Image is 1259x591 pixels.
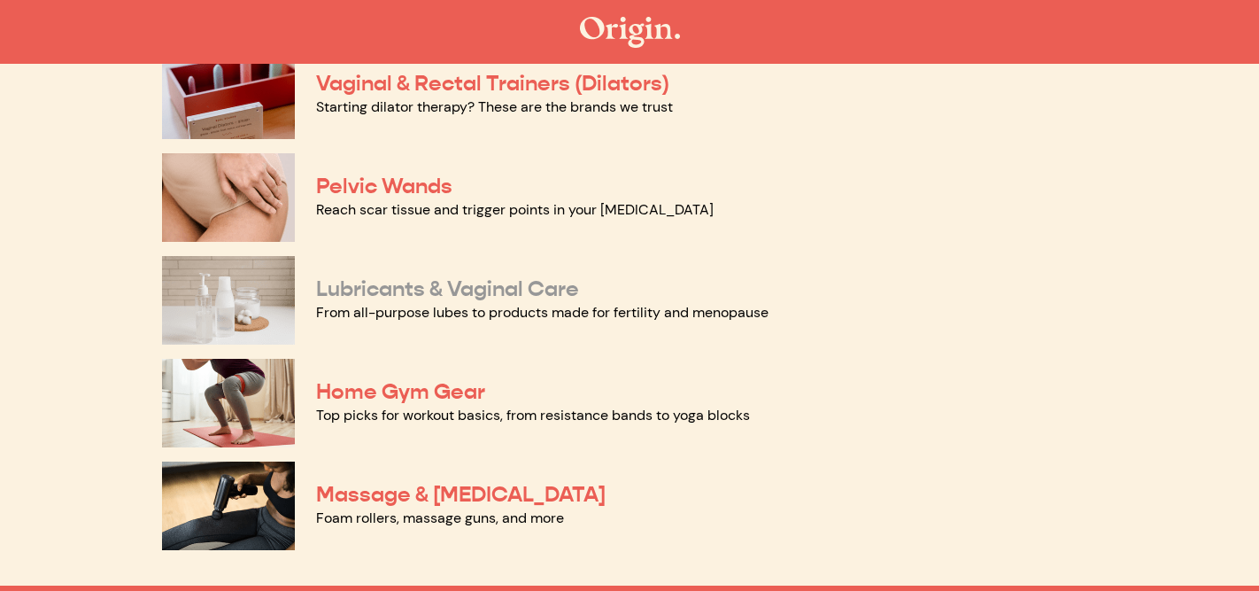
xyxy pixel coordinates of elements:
[162,359,295,447] img: Home Gym Gear
[162,256,295,345] img: Lubricants & Vaginal Care
[162,153,295,242] img: Pelvic Wands
[316,509,564,527] a: Foam rollers, massage guns, and more
[316,70,669,97] a: Vaginal & Rectal Trainers (Dilators)
[316,97,673,116] a: Starting dilator therapy? These are the brands we trust
[316,303,769,322] a: From all-purpose lubes to products made for fertility and menopause
[316,378,485,405] a: Home Gym Gear
[316,481,606,508] a: Massage & [MEDICAL_DATA]
[316,276,579,302] a: Lubricants & Vaginal Care
[580,17,680,48] img: The Origin Shop
[316,406,750,424] a: Top picks for workout basics, from resistance bands to yoga blocks
[316,200,714,219] a: Reach scar tissue and trigger points in your [MEDICAL_DATA]
[162,462,295,550] img: Massage & Myofascial Release
[316,173,452,199] a: Pelvic Wands
[162,51,295,139] img: Vaginal & Rectal Trainers (Dilators)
